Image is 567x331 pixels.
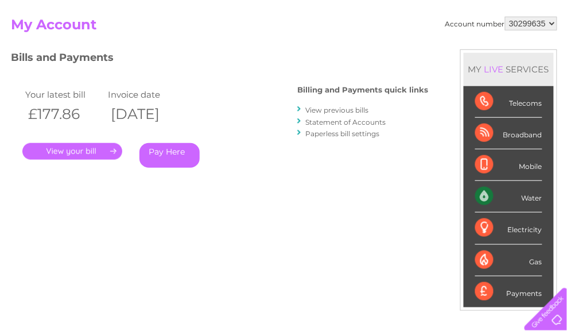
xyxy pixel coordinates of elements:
a: Telecoms [426,49,460,57]
div: LIVE [482,64,506,75]
h3: Bills and Payments [11,49,428,70]
div: Telecoms [475,86,542,118]
div: Payments [475,276,542,307]
a: Water [365,49,387,57]
div: Account number [445,17,557,30]
th: £177.86 [22,102,105,126]
div: Broadband [475,118,542,149]
div: Gas [475,245,542,276]
a: Blog [467,49,484,57]
a: 0333 014 3131 [351,6,430,20]
a: Energy [394,49,419,57]
td: Invoice date [105,87,188,102]
div: Clear Business is a trading name of Verastar Limited (registered in [GEOGRAPHIC_DATA] No. 3667643... [13,6,556,56]
div: Water [475,181,542,213]
a: Pay Here [139,143,200,168]
div: Electricity [475,213,542,244]
img: logo.png [20,30,79,65]
h2: My Account [11,17,557,39]
a: . [22,143,122,160]
a: Contact [491,49,519,57]
div: MY SERVICES [464,53,554,86]
a: Paperless bill settings [305,129,379,138]
h4: Billing and Payments quick links [297,86,428,94]
td: Your latest bill [22,87,105,102]
a: Log out [529,49,556,57]
a: View previous bills [305,106,368,114]
th: [DATE] [105,102,188,126]
div: Mobile [475,149,542,181]
a: Statement of Accounts [305,118,386,126]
